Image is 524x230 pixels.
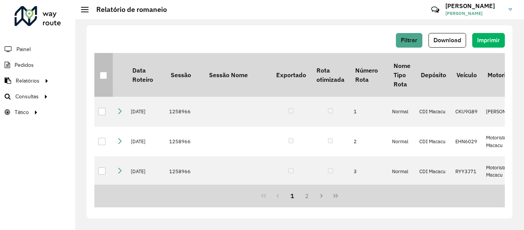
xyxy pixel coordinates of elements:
td: 1 [350,97,388,127]
span: Pedidos [15,61,34,69]
th: Número Rota [350,53,388,97]
td: CDI Macacu [415,156,451,186]
span: Tático [15,108,29,116]
button: Download [428,33,466,48]
button: Last Page [328,189,343,203]
button: 1 [285,189,300,203]
td: [DATE] [127,156,165,186]
span: Painel [16,45,31,53]
th: Depósito [415,53,451,97]
td: Normal [388,97,415,127]
th: Veículo [451,53,482,97]
button: Filtrar [396,33,422,48]
td: 2 [350,127,388,157]
span: Relatórios [16,77,40,85]
th: Sessão Nome [204,53,271,97]
button: Next Page [314,189,329,203]
td: CKU9G89 [451,97,482,127]
td: 3 [350,156,388,186]
td: EHN6029 [451,127,482,157]
th: Rota otimizada [311,53,349,97]
span: [PERSON_NAME] [445,10,503,17]
th: Data Roteiro [127,53,165,97]
th: Nome Tipo Rota [388,53,415,97]
th: Exportado [271,53,311,97]
h2: Relatório de romaneio [89,5,167,14]
span: Download [433,37,461,43]
td: 1258966 [165,127,204,157]
span: Filtrar [401,37,417,43]
button: Imprimir [472,33,505,48]
td: [DATE] [127,97,165,127]
td: Normal [388,127,415,157]
button: 2 [300,189,314,203]
td: CDI Macacu [415,127,451,157]
a: Contato Rápido [427,2,443,18]
td: CDI Macacu [415,97,451,127]
span: Imprimir [477,37,500,43]
td: 1258966 [165,97,204,127]
td: 1258966 [165,156,204,186]
h3: [PERSON_NAME] [445,2,503,10]
td: [DATE] [127,127,165,157]
td: Normal [388,156,415,186]
th: Sessão [165,53,204,97]
span: Consultas [15,93,39,101]
td: RYY3J71 [451,156,482,186]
